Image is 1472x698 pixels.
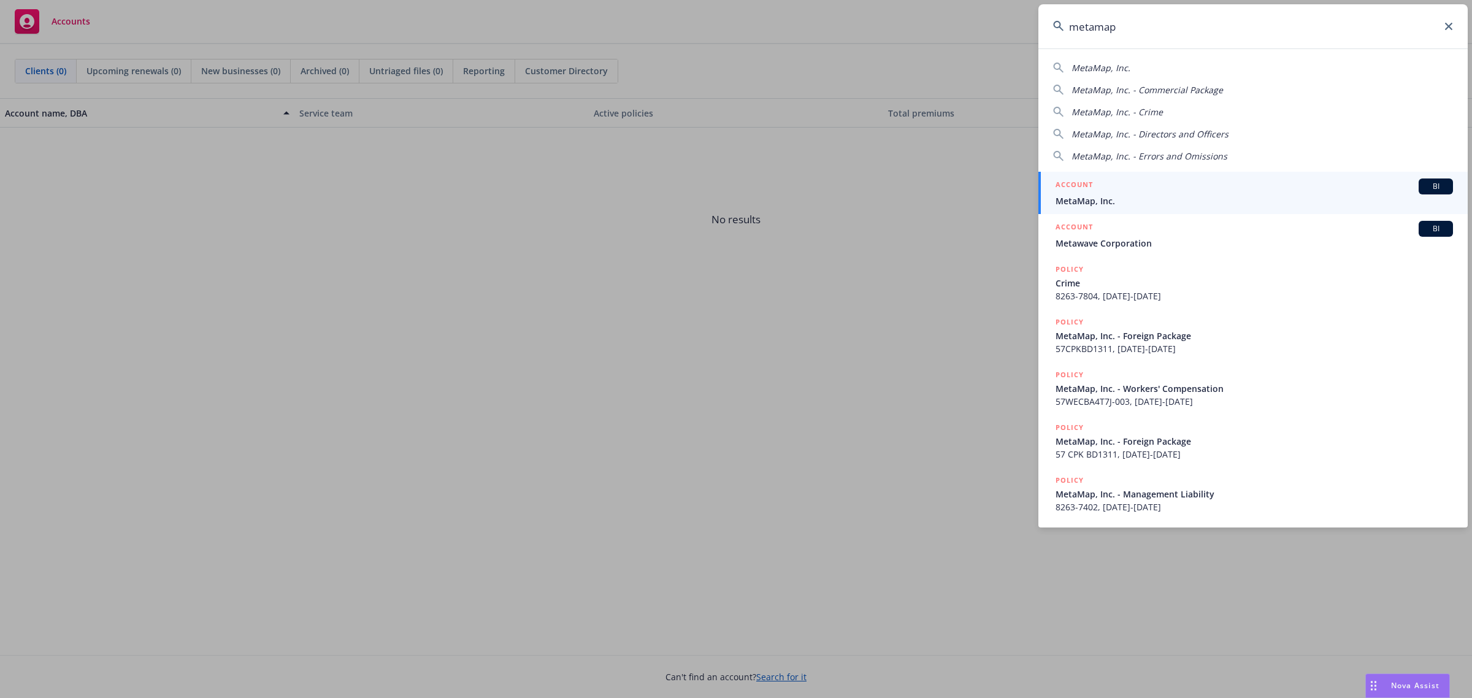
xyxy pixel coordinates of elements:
[1071,106,1163,118] span: MetaMap, Inc. - Crime
[1071,150,1227,162] span: MetaMap, Inc. - Errors and Omissions
[1056,369,1084,381] h5: POLICY
[1056,237,1453,250] span: Metawave Corporation
[1056,221,1093,236] h5: ACCOUNT
[1056,474,1084,486] h5: POLICY
[1056,421,1084,434] h5: POLICY
[1038,4,1468,48] input: Search...
[1056,435,1453,448] span: MetaMap, Inc. - Foreign Package
[1424,181,1448,192] span: BI
[1038,467,1468,520] a: POLICYMetaMap, Inc. - Management Liability8263-7402, [DATE]-[DATE]
[1038,214,1468,256] a: ACCOUNTBIMetawave Corporation
[1038,309,1468,362] a: POLICYMetaMap, Inc. - Foreign Package57CPKBD1311, [DATE]-[DATE]
[1056,488,1453,500] span: MetaMap, Inc. - Management Liability
[1071,128,1229,140] span: MetaMap, Inc. - Directors and Officers
[1056,395,1453,408] span: 57WECBA4T7J-003, [DATE]-[DATE]
[1056,178,1093,193] h5: ACCOUNT
[1056,382,1453,395] span: MetaMap, Inc. - Workers' Compensation
[1366,674,1381,697] div: Drag to move
[1038,256,1468,309] a: POLICYCrime8263-7804, [DATE]-[DATE]
[1071,84,1223,96] span: MetaMap, Inc. - Commercial Package
[1056,277,1453,290] span: Crime
[1365,673,1450,698] button: Nova Assist
[1424,223,1448,234] span: BI
[1038,362,1468,415] a: POLICYMetaMap, Inc. - Workers' Compensation57WECBA4T7J-003, [DATE]-[DATE]
[1056,500,1453,513] span: 8263-7402, [DATE]-[DATE]
[1056,263,1084,275] h5: POLICY
[1056,290,1453,302] span: 8263-7804, [DATE]-[DATE]
[1056,316,1084,328] h5: POLICY
[1056,342,1453,355] span: 57CPKBD1311, [DATE]-[DATE]
[1056,448,1453,461] span: 57 CPK BD1311, [DATE]-[DATE]
[1038,415,1468,467] a: POLICYMetaMap, Inc. - Foreign Package57 CPK BD1311, [DATE]-[DATE]
[1071,62,1130,74] span: MetaMap, Inc.
[1391,680,1439,691] span: Nova Assist
[1056,194,1453,207] span: MetaMap, Inc.
[1038,172,1468,214] a: ACCOUNTBIMetaMap, Inc.
[1056,329,1453,342] span: MetaMap, Inc. - Foreign Package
